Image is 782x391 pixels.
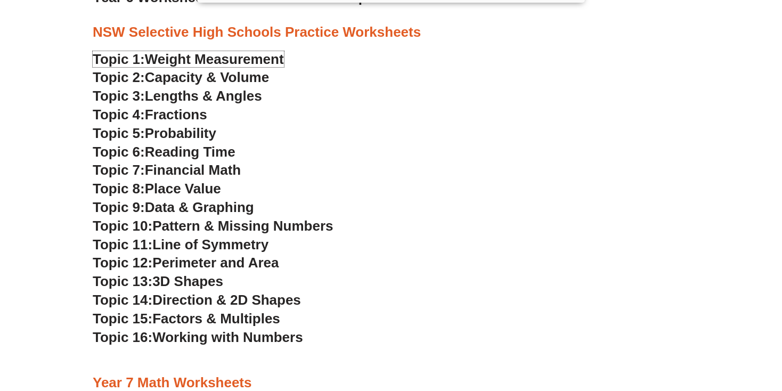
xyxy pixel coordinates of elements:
span: Data & Graphing [145,199,254,215]
span: Topic 3: [93,88,145,104]
span: Topic 16: [93,329,152,345]
span: Topic 2: [93,69,145,85]
a: Topic 6:Reading Time [93,144,235,160]
span: Topic 8: [93,181,145,197]
span: Factors & Multiples [152,311,280,327]
a: Topic 11:Line of Symmetry [93,237,268,252]
span: Capacity & Volume [145,69,269,85]
span: Lengths & Angles [145,88,262,104]
a: Topic 10:Pattern & Missing Numbers [93,218,333,234]
span: Working with Numbers [152,329,303,345]
span: Topic 6: [93,144,145,160]
span: Reading Time [145,144,235,160]
span: Direction & 2D Shapes [152,292,301,308]
a: Topic 12:Perimeter and Area [93,255,279,271]
a: Topic 7:Financial Math [93,162,241,178]
span: Place Value [145,181,221,197]
a: Topic 2:Capacity & Volume [93,69,269,85]
span: Topic 9: [93,199,145,215]
span: Probability [145,125,216,141]
span: Topic 7: [93,162,145,178]
iframe: Chat Widget [599,271,782,391]
span: Topic 11: [93,237,152,252]
span: Financial Math [145,162,241,178]
a: Topic 15:Factors & Multiples [93,311,280,327]
span: Topic 14: [93,292,152,308]
span: Topic 10: [93,218,152,234]
span: 3D Shapes [152,273,223,289]
a: Topic 13:3D Shapes [93,273,223,289]
span: Line of Symmetry [152,237,268,252]
span: Topic 4: [93,107,145,123]
span: Topic 13: [93,273,152,289]
a: Topic 16:Working with Numbers [93,329,303,345]
a: Topic 4:Fractions [93,107,207,123]
span: Weight Measurement [145,51,284,67]
a: Topic 8:Place Value [93,181,221,197]
a: Topic 5:Probability [93,125,216,141]
span: Topic 1: [93,51,145,67]
span: Topic 12: [93,255,152,271]
span: Pattern & Missing Numbers [152,218,333,234]
span: Perimeter and Area [152,255,279,271]
a: Topic 1:Weight Measurement [93,51,284,67]
span: Topic 15: [93,311,152,327]
h3: NSW Selective High Schools Practice Worksheets [93,23,689,42]
span: Fractions [145,107,207,123]
a: Topic 3:Lengths & Angles [93,88,262,104]
a: Topic 14:Direction & 2D Shapes [93,292,301,308]
a: Topic 9:Data & Graphing [93,199,254,215]
span: Topic 5: [93,125,145,141]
